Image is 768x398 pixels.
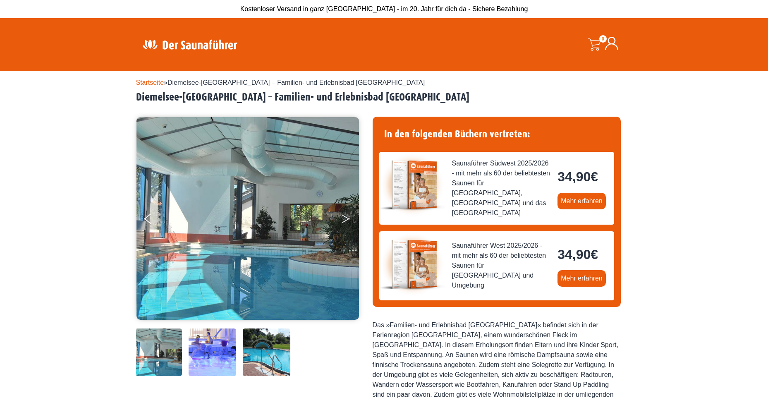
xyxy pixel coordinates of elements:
button: Previous [144,210,165,231]
a: Mehr erfahren [557,193,606,209]
span: 0 [599,35,607,43]
a: Startseite [136,79,164,86]
h4: In den folgenden Büchern vertreten: [379,123,614,145]
h2: Diemelsee-[GEOGRAPHIC_DATA] – Familien- und Erlebnisbad [GEOGRAPHIC_DATA] [136,91,632,104]
span: € [591,169,598,184]
button: Next [341,210,362,231]
bdi: 34,90 [557,247,598,262]
span: Diemelsee-[GEOGRAPHIC_DATA] – Familien- und Erlebnisbad [GEOGRAPHIC_DATA] [167,79,425,86]
span: Saunaführer Südwest 2025/2026 - mit mehr als 60 der beliebtesten Saunen für [GEOGRAPHIC_DATA], [G... [452,158,551,218]
span: » [136,79,425,86]
img: der-saunafuehrer-2025-west.jpg [379,231,445,297]
bdi: 34,90 [557,169,598,184]
span: Saunaführer West 2025/2026 - mit mehr als 60 der beliebtesten Saunen für [GEOGRAPHIC_DATA] und Um... [452,241,551,290]
span: € [591,247,598,262]
span: Kostenloser Versand in ganz [GEOGRAPHIC_DATA] - im 20. Jahr für dich da - Sichere Bezahlung [240,5,528,12]
a: Mehr erfahren [557,270,606,287]
img: der-saunafuehrer-2025-suedwest.jpg [379,152,445,218]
